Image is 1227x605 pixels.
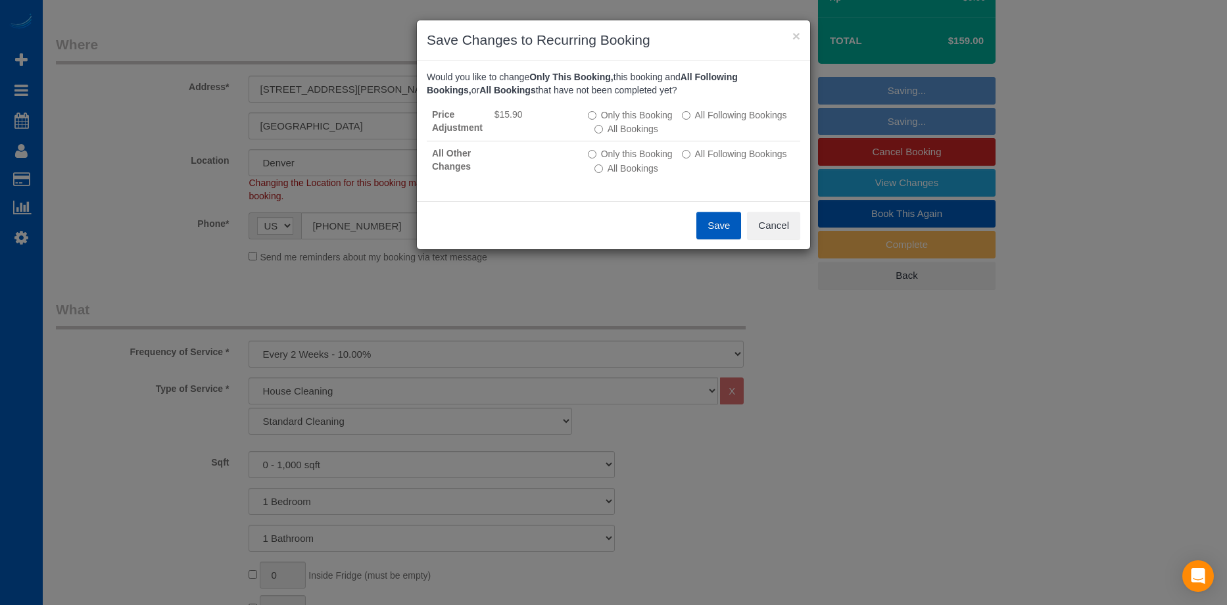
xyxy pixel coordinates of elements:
[427,30,800,50] h3: Save Changes to Recurring Booking
[682,147,787,160] label: This and all the bookings after it will be changed.
[594,122,658,135] label: All bookings that have not been completed yet will be changed.
[682,111,690,120] input: All Following Bookings
[594,164,603,173] input: All Bookings
[682,150,690,158] input: All Following Bookings
[747,212,800,239] button: Cancel
[1182,560,1214,592] div: Open Intercom Messenger
[588,150,596,158] input: Only this Booking
[494,108,577,121] li: $15.90
[479,85,536,95] b: All Bookings
[427,70,800,97] p: Would you like to change this booking and or that have not been completed yet?
[432,148,471,172] strong: All Other Changes
[588,109,673,122] label: All other bookings in the series will remain the same.
[682,109,787,122] label: This and all the bookings after it will be changed.
[792,29,800,43] button: ×
[529,72,613,82] b: Only This Booking,
[594,162,658,175] label: All bookings that have not been completed yet will be changed.
[588,147,673,160] label: All other bookings in the series will remain the same.
[696,212,741,239] button: Save
[594,125,603,133] input: All Bookings
[432,109,483,133] strong: Price Adjustment
[588,111,596,120] input: Only this Booking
